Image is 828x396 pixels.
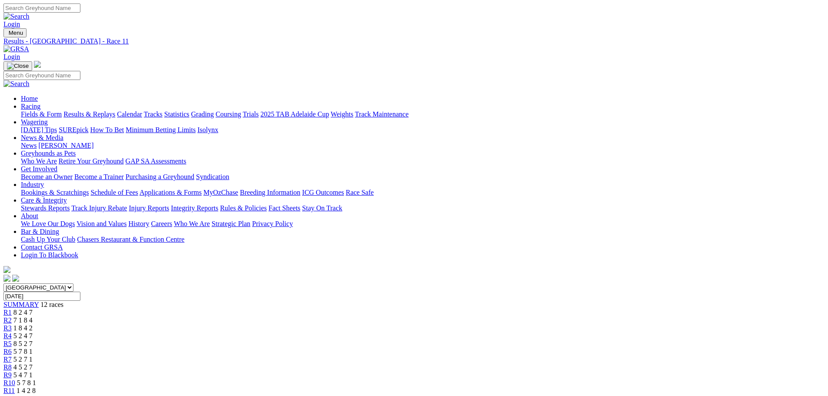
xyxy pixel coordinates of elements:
[128,220,149,227] a: History
[12,275,19,282] img: twitter.svg
[3,348,12,355] a: R6
[164,110,190,118] a: Statistics
[90,189,138,196] a: Schedule of Fees
[302,189,344,196] a: ICG Outcomes
[74,173,124,180] a: Become a Trainer
[13,332,33,339] span: 5 2 4 7
[174,220,210,227] a: Who We Are
[3,20,20,28] a: Login
[3,379,15,386] a: R10
[269,204,300,212] a: Fact Sheets
[3,332,12,339] a: R4
[302,204,342,212] a: Stay On Track
[13,340,33,347] span: 8 5 2 7
[355,110,409,118] a: Track Maintenance
[21,189,825,196] div: Industry
[77,236,184,243] a: Chasers Restaurant & Function Centre
[126,173,194,180] a: Purchasing a Greyhound
[40,301,63,308] span: 12 races
[3,37,825,45] a: Results - [GEOGRAPHIC_DATA] - Race 11
[260,110,329,118] a: 2025 TAB Adelaide Cup
[21,110,825,118] div: Racing
[216,110,241,118] a: Coursing
[21,173,73,180] a: Become an Owner
[240,189,300,196] a: Breeding Information
[9,30,23,36] span: Menu
[21,126,57,133] a: [DATE] Tips
[34,61,41,68] img: logo-grsa-white.png
[346,189,373,196] a: Race Safe
[171,204,218,212] a: Integrity Reports
[21,236,75,243] a: Cash Up Your Club
[3,71,80,80] input: Search
[3,356,12,363] a: R7
[13,316,33,324] span: 7 1 8 4
[3,316,12,324] a: R2
[21,220,825,228] div: About
[3,53,20,60] a: Login
[13,309,33,316] span: 8 2 4 7
[21,212,38,220] a: About
[220,204,267,212] a: Rules & Policies
[3,301,39,308] a: SUMMARY
[59,157,124,165] a: Retire Your Greyhound
[212,220,250,227] a: Strategic Plan
[21,118,48,126] a: Wagering
[151,220,172,227] a: Careers
[3,309,12,316] span: R1
[3,80,30,88] img: Search
[59,126,88,133] a: SUREpick
[7,63,29,70] img: Close
[21,150,76,157] a: Greyhounds as Pets
[3,266,10,273] img: logo-grsa-white.png
[331,110,353,118] a: Weights
[3,371,12,379] a: R9
[21,126,825,134] div: Wagering
[140,189,202,196] a: Applications & Forms
[21,204,70,212] a: Stewards Reports
[21,220,75,227] a: We Love Our Dogs
[71,204,127,212] a: Track Injury Rebate
[3,45,29,53] img: GRSA
[3,28,27,37] button: Toggle navigation
[76,220,126,227] a: Vision and Values
[3,340,12,347] a: R5
[21,228,59,235] a: Bar & Dining
[21,173,825,181] div: Get Involved
[3,61,32,71] button: Toggle navigation
[21,95,38,102] a: Home
[63,110,115,118] a: Results & Replays
[21,251,78,259] a: Login To Blackbook
[144,110,163,118] a: Tracks
[3,3,80,13] input: Search
[21,243,63,251] a: Contact GRSA
[126,126,196,133] a: Minimum Betting Limits
[21,134,63,141] a: News & Media
[21,236,825,243] div: Bar & Dining
[3,324,12,332] a: R3
[197,126,218,133] a: Isolynx
[21,142,37,149] a: News
[90,126,124,133] a: How To Bet
[21,204,825,212] div: Care & Integrity
[21,142,825,150] div: News & Media
[3,292,80,301] input: Select date
[13,348,33,355] span: 5 7 8 1
[21,165,57,173] a: Get Involved
[203,189,238,196] a: MyOzChase
[21,196,67,204] a: Care & Integrity
[13,371,33,379] span: 5 4 7 1
[196,173,229,180] a: Syndication
[3,275,10,282] img: facebook.svg
[21,110,62,118] a: Fields & Form
[17,379,36,386] span: 5 7 8 1
[126,157,186,165] a: GAP SA Assessments
[243,110,259,118] a: Trials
